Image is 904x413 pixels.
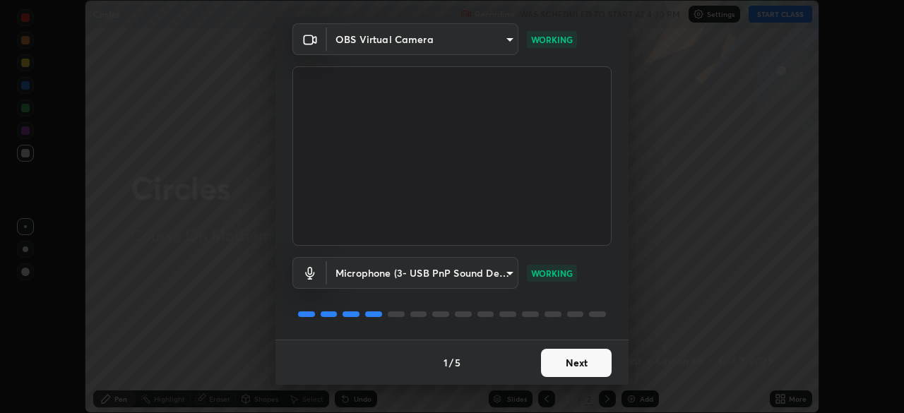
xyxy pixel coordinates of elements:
h4: 5 [455,355,460,370]
div: OBS Virtual Camera [327,23,518,55]
div: OBS Virtual Camera [327,257,518,289]
p: WORKING [531,267,573,280]
h4: / [449,355,453,370]
button: Next [541,349,612,377]
p: WORKING [531,33,573,46]
h4: 1 [444,355,448,370]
